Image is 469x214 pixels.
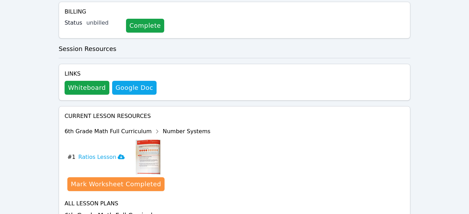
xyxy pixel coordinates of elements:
h3: Ratios Lesson [78,153,125,161]
div: 6th Grade Math Full Curriculum Number Systems [65,126,210,137]
button: Whiteboard [65,81,109,95]
h4: All Lesson Plans [65,199,404,208]
button: Mark Worksheet Completed [67,177,165,191]
img: Ratios Lesson [136,140,160,174]
h4: Billing [65,8,404,16]
h4: Links [65,70,157,78]
span: # 1 [67,153,76,161]
a: Google Doc [112,81,157,95]
div: unbilled [86,19,120,27]
label: Status [65,19,82,27]
div: Mark Worksheet Completed [71,179,161,189]
button: #1Ratios Lesson [67,140,130,174]
h4: Current Lesson Resources [65,112,404,120]
a: Complete [126,19,164,33]
h3: Session Resources [59,44,410,54]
